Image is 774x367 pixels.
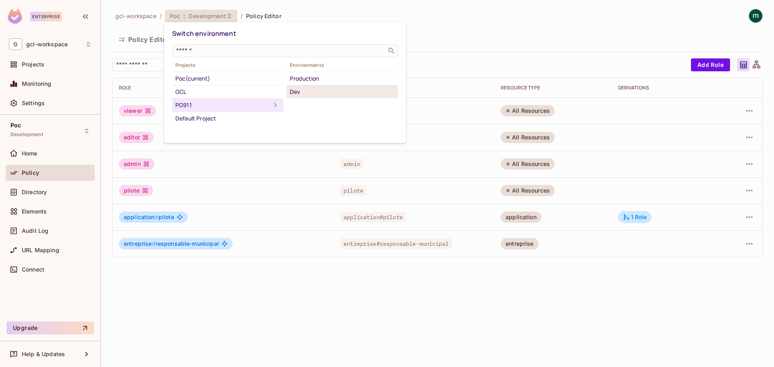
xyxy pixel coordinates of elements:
[172,62,283,68] span: Projects
[175,87,280,97] div: GCL
[287,62,398,68] span: Environments
[175,100,270,110] div: PG911
[290,87,395,97] div: Dev
[172,29,236,38] span: Switch environment
[175,114,280,123] div: Default Project
[290,74,395,83] div: Production
[175,74,280,83] div: Poc (current)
